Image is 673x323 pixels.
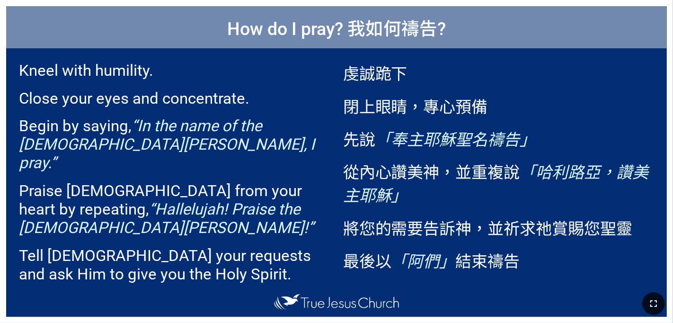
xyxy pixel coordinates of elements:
[19,200,314,237] em: “Hallelujah! Praise the [DEMOGRAPHIC_DATA][PERSON_NAME]!”
[19,89,330,108] p: Close your eyes and concentrate.
[19,117,315,172] em: “In the name of the [DEMOGRAPHIC_DATA][PERSON_NAME], I pray.”
[343,127,654,150] p: 先說
[19,246,330,283] p: Tell [DEMOGRAPHIC_DATA] your requests and ask Him to give you the Holy Spirit.
[6,6,667,48] h1: How do I pray? 我如何禱告?
[375,130,536,149] em: 「奉主耶穌聖名禱告」
[343,249,654,272] p: 最後以 結束禱告
[19,61,330,80] p: Kneel with humility.
[19,117,330,172] p: Begin by saying,
[343,160,654,206] p: 從內心讚美神，並重複說
[343,216,654,239] p: 將您的需要告訴神，並祈求祂賞賜您聖靈
[343,163,649,205] em: 「哈利路亞，讚美主耶穌」
[343,94,654,117] p: 閉上眼睛，專心預備
[343,61,654,84] p: 虔誠跪下
[391,252,456,271] em: 「阿們」
[19,181,330,237] p: Praise [DEMOGRAPHIC_DATA] from your heart by repeating,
